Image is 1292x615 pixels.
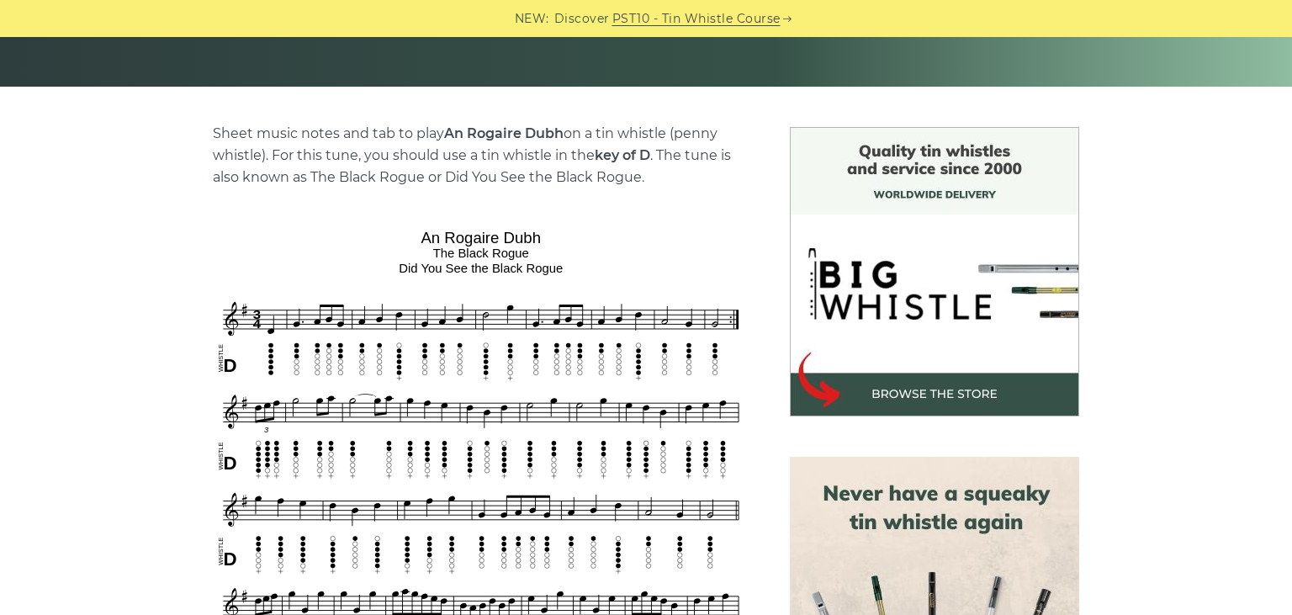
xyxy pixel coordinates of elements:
[612,9,781,29] a: PST10 - Tin Whistle Course
[444,125,564,141] strong: An Rogaire Dubh
[595,147,650,163] strong: key of D
[515,9,549,29] span: NEW:
[213,123,749,188] p: Sheet music notes and tab to play on a tin whistle (penny whistle). For this tune, you should use...
[790,127,1079,416] img: BigWhistle Tin Whistle Store
[554,9,610,29] span: Discover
